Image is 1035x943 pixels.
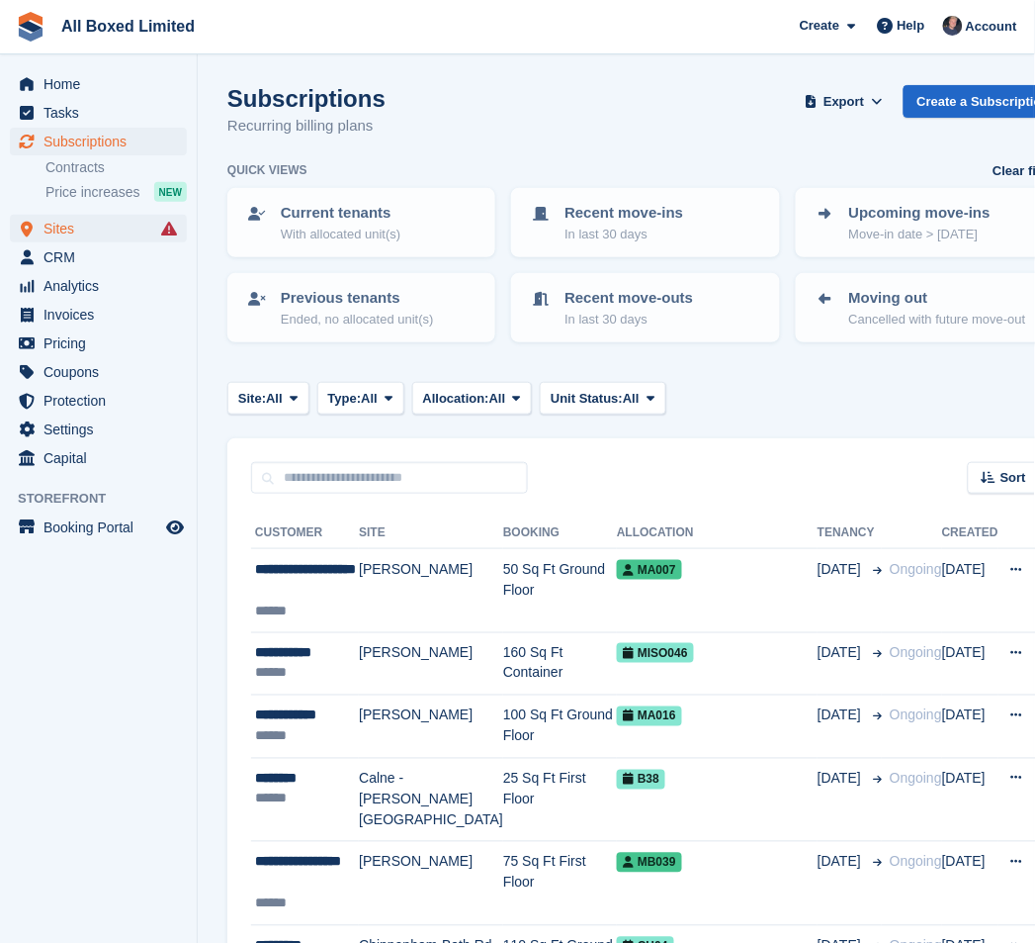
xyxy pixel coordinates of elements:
[818,518,882,549] th: Tenancy
[503,758,617,842] td: 25 Sq Ft First Floor
[10,387,187,415] a: menu
[849,310,1026,330] p: Cancelled with future move-out
[890,644,942,660] span: Ongoing
[227,115,386,138] p: Recurring billing plans
[229,190,493,255] a: Current tenants With allocated unit(s)
[564,310,693,330] p: In last 30 days
[281,225,400,244] p: With allocated unit(s)
[43,272,162,300] span: Analytics
[617,770,665,790] span: B38
[942,549,998,632] td: [DATE]
[359,549,503,632] td: [PERSON_NAME]
[942,632,998,696] td: [DATE]
[359,842,503,925] td: [PERSON_NAME]
[503,842,617,925] td: 75 Sq Ft First Floor
[266,389,283,409] span: All
[942,696,998,759] td: [DATE]
[361,389,378,409] span: All
[942,518,998,549] th: Created
[513,275,777,340] a: Recent move-outs In last 30 days
[890,561,942,577] span: Ongoing
[1000,468,1026,488] span: Sort
[251,518,359,549] th: Customer
[45,183,140,202] span: Price increases
[359,518,503,549] th: Site
[966,17,1017,37] span: Account
[43,358,162,386] span: Coupons
[43,128,162,155] span: Subscriptions
[43,416,162,443] span: Settings
[513,190,777,255] a: Recent move-ins In last 30 days
[818,769,865,790] span: [DATE]
[503,696,617,759] td: 100 Sq Ft Ground Floor
[10,444,187,472] a: menu
[890,771,942,787] span: Ongoing
[540,382,665,415] button: Unit Status: All
[818,852,865,873] span: [DATE]
[623,389,640,409] span: All
[281,202,400,225] p: Current tenants
[43,70,162,98] span: Home
[10,243,187,271] a: menu
[423,389,489,409] span: Allocation:
[503,549,617,632] td: 50 Sq Ft Ground Floor
[359,632,503,696] td: [PERSON_NAME]
[281,310,434,330] p: Ended, no allocated unit(s)
[43,243,162,271] span: CRM
[43,444,162,472] span: Capital
[281,287,434,310] p: Previous tenants
[43,514,162,541] span: Booking Portal
[943,16,963,36] img: Dan Goss
[229,275,493,340] a: Previous tenants Ended, no allocated unit(s)
[227,85,386,112] h1: Subscriptions
[10,70,187,98] a: menu
[10,358,187,386] a: menu
[818,706,865,726] span: [DATE]
[43,301,162,329] span: Invoices
[800,16,839,36] span: Create
[43,330,162,357] span: Pricing
[18,489,197,509] span: Storefront
[617,560,682,580] span: MA007
[45,158,187,177] a: Contracts
[503,632,617,696] td: 160 Sq Ft Container
[238,389,266,409] span: Site:
[898,16,925,36] span: Help
[10,416,187,443] a: menu
[16,12,45,42] img: stora-icon-8386f47178a22dfd0bd8f6a31ec36ba5ce8667c1dd55bd0f319d3a0aa187defe.svg
[942,842,998,925] td: [DATE]
[10,301,187,329] a: menu
[890,854,942,870] span: Ongoing
[43,215,162,242] span: Sites
[10,215,187,242] a: menu
[154,182,187,202] div: NEW
[617,853,682,873] span: MB039
[43,99,162,127] span: Tasks
[823,92,864,112] span: Export
[359,758,503,842] td: Calne -[PERSON_NAME][GEOGRAPHIC_DATA]
[10,330,187,357] a: menu
[617,643,694,663] span: MISO046
[359,696,503,759] td: [PERSON_NAME]
[43,387,162,415] span: Protection
[890,707,942,723] span: Ongoing
[45,181,187,203] a: Price increases NEW
[564,202,683,225] p: Recent move-ins
[564,225,683,244] p: In last 30 days
[801,85,888,118] button: Export
[818,642,865,663] span: [DATE]
[163,516,187,539] a: Preview store
[227,161,307,179] h6: Quick views
[849,202,991,225] p: Upcoming move-ins
[10,128,187,155] a: menu
[412,382,533,415] button: Allocation: All
[551,389,623,409] span: Unit Status:
[489,389,506,409] span: All
[503,518,617,549] th: Booking
[10,99,187,127] a: menu
[849,287,1026,310] p: Moving out
[10,514,187,541] a: menu
[564,287,693,310] p: Recent move-outs
[53,10,203,43] a: All Boxed Limited
[317,382,404,415] button: Type: All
